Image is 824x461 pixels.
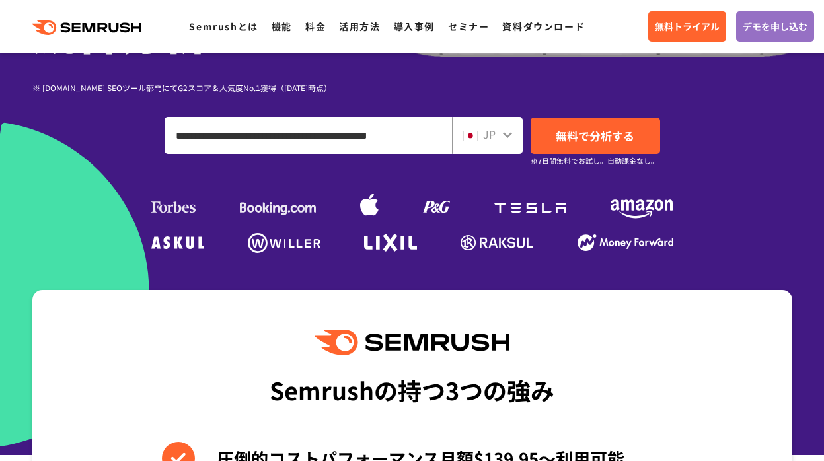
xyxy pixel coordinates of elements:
[394,20,435,33] a: 導入事例
[483,126,496,142] span: JP
[531,118,660,154] a: 無料で分析する
[272,20,292,33] a: 機能
[743,19,807,34] span: デモを申し込む
[556,127,634,144] span: 無料で分析する
[165,118,451,153] input: ドメイン、キーワードまたはURLを入力してください
[339,20,380,33] a: 活用方法
[502,20,585,33] a: 資料ダウンロード
[270,365,554,414] div: Semrushの持つ3つの強み
[448,20,489,33] a: セミナー
[305,20,326,33] a: 料金
[315,330,509,355] img: Semrush
[655,19,720,34] span: 無料トライアル
[32,81,412,94] div: ※ [DOMAIN_NAME] SEOツール部門にてG2スコア＆人気度No.1獲得（[DATE]時点）
[189,20,258,33] a: Semrushとは
[531,155,658,167] small: ※7日間無料でお試し。自動課金なし。
[648,11,726,42] a: 無料トライアル
[736,11,814,42] a: デモを申し込む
